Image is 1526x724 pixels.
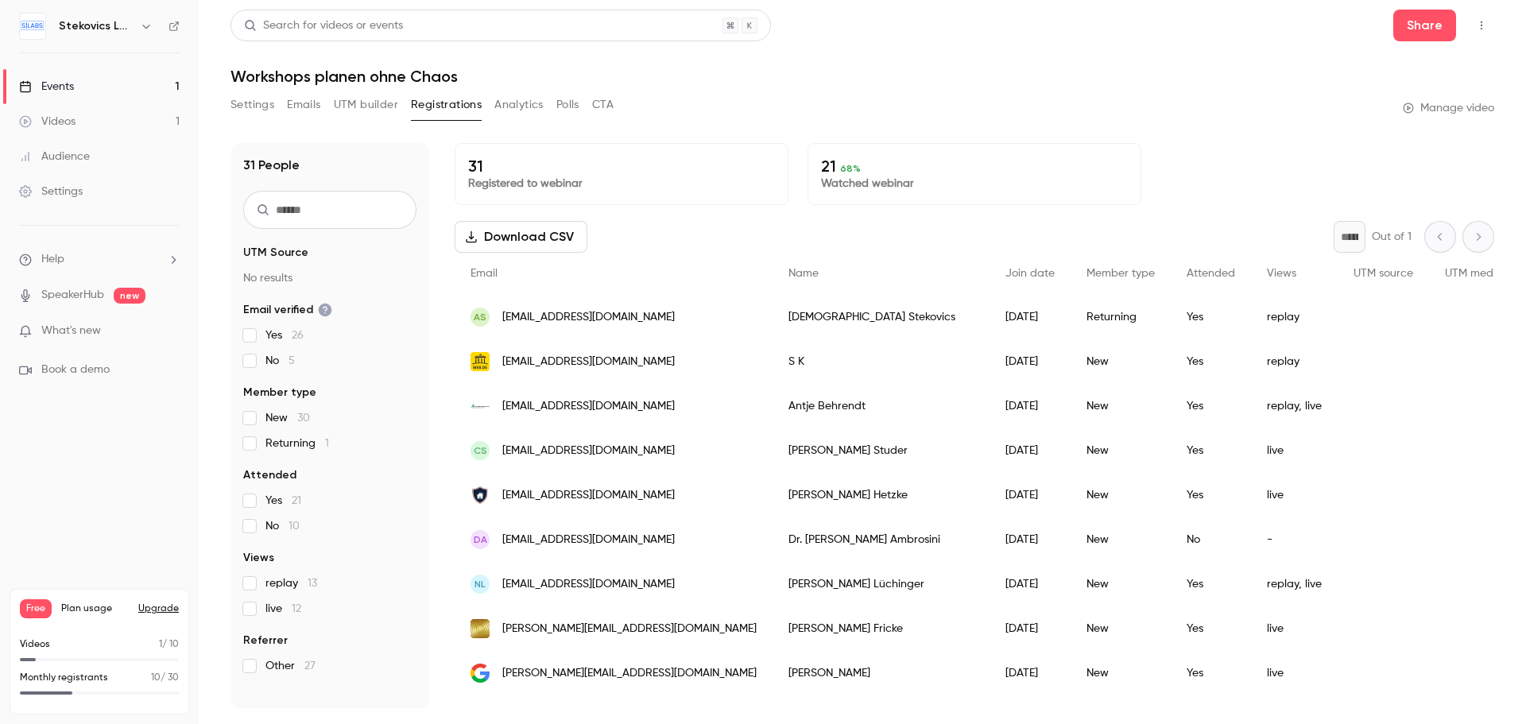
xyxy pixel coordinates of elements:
p: Out of 1 [1372,229,1412,245]
span: No [265,353,295,369]
span: 26 [292,330,304,341]
button: Polls [556,92,579,118]
span: [EMAIL_ADDRESS][DOMAIN_NAME] [502,309,675,326]
span: Plan usage [61,602,129,615]
span: 12 [292,603,301,614]
div: live [1251,651,1338,695]
div: Yes [1171,606,1251,651]
div: New [1071,339,1171,384]
p: No results [243,270,416,286]
span: Attended [1187,268,1235,279]
span: Other [265,658,316,674]
div: [PERSON_NAME] Lüchinger [773,562,990,606]
span: [EMAIL_ADDRESS][DOMAIN_NAME] [502,443,675,459]
section: facet-groups [243,245,416,674]
a: Manage video [1403,100,1494,116]
span: 30 [297,412,310,424]
span: [PERSON_NAME][EMAIL_ADDRESS][DOMAIN_NAME] [502,665,757,682]
span: 13 [308,578,317,589]
div: live [1251,428,1338,473]
div: Audience [19,149,90,165]
span: Email [471,268,498,279]
div: New [1071,562,1171,606]
img: securitax.ch [471,486,490,505]
span: Views [243,550,274,566]
div: Yes [1171,428,1251,473]
p: Watched webinar [821,176,1128,192]
div: New [1071,517,1171,562]
span: DA [474,532,487,547]
span: Yes [265,493,301,509]
div: [PERSON_NAME] Hetzke [773,473,990,517]
span: Help [41,251,64,268]
button: Analytics [494,92,544,118]
div: [DEMOGRAPHIC_DATA] Stekovics [773,295,990,339]
button: Upgrade [138,602,179,615]
div: [DATE] [990,473,1071,517]
span: UTM Source [243,245,308,261]
div: [PERSON_NAME] Studer [773,428,990,473]
div: Dr. [PERSON_NAME] Ambrosini [773,517,990,562]
span: [EMAIL_ADDRESS][DOMAIN_NAME] [502,398,675,415]
span: [EMAIL_ADDRESS][DOMAIN_NAME] [502,487,675,504]
img: googlemail.com [471,664,490,683]
div: Yes [1171,339,1251,384]
button: Download CSV [455,221,587,253]
span: [PERSON_NAME][EMAIL_ADDRESS][DOMAIN_NAME] [502,621,757,637]
div: [DATE] [990,517,1071,562]
div: [DATE] [990,651,1071,695]
div: live [1251,473,1338,517]
p: Monthly registrants [20,671,108,685]
div: live [1251,606,1338,651]
div: Yes [1171,384,1251,428]
li: help-dropdown-opener [19,251,180,268]
div: Yes [1171,295,1251,339]
div: Videos [19,114,76,130]
div: [DATE] [990,295,1071,339]
span: 1 [325,438,329,449]
span: live [265,601,301,617]
div: Search for videos or events [244,17,403,34]
span: Referrer [243,633,288,649]
div: New [1071,428,1171,473]
p: / 10 [159,637,179,652]
div: [PERSON_NAME] [773,651,990,695]
span: 21 [292,495,301,506]
span: Attended [243,467,296,483]
img: web.de [471,352,490,371]
span: Email verified [243,302,332,318]
div: Yes [1171,562,1251,606]
span: No [265,518,300,534]
button: CTA [592,92,614,118]
p: / 30 [151,671,179,685]
span: UTM source [1354,268,1413,279]
span: Join date [1005,268,1055,279]
span: Yes [265,327,304,343]
span: CS [474,443,487,458]
span: New [265,410,310,426]
span: NL [474,577,486,591]
span: AS [474,310,486,324]
h1: 31 People [243,156,300,175]
h1: Workshops planen ohne Chaos [230,67,1494,86]
span: 1 [159,640,162,649]
span: [EMAIL_ADDRESS][DOMAIN_NAME] [502,354,675,370]
div: Settings [19,184,83,199]
span: Name [788,268,819,279]
div: [DATE] [990,606,1071,651]
div: replay [1251,295,1338,339]
div: Events [19,79,74,95]
div: replay, live [1251,562,1338,606]
img: eah-jena.de [471,397,490,416]
img: Stekovics LABS [20,14,45,39]
span: [EMAIL_ADDRESS][DOMAIN_NAME] [502,576,675,593]
span: 68 % [840,163,861,174]
div: New [1071,473,1171,517]
div: New [1071,606,1171,651]
div: New [1071,651,1171,695]
span: Member type [1086,268,1155,279]
div: replay [1251,339,1338,384]
span: 27 [304,660,316,672]
div: [DATE] [990,384,1071,428]
div: replay, live [1251,384,1338,428]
